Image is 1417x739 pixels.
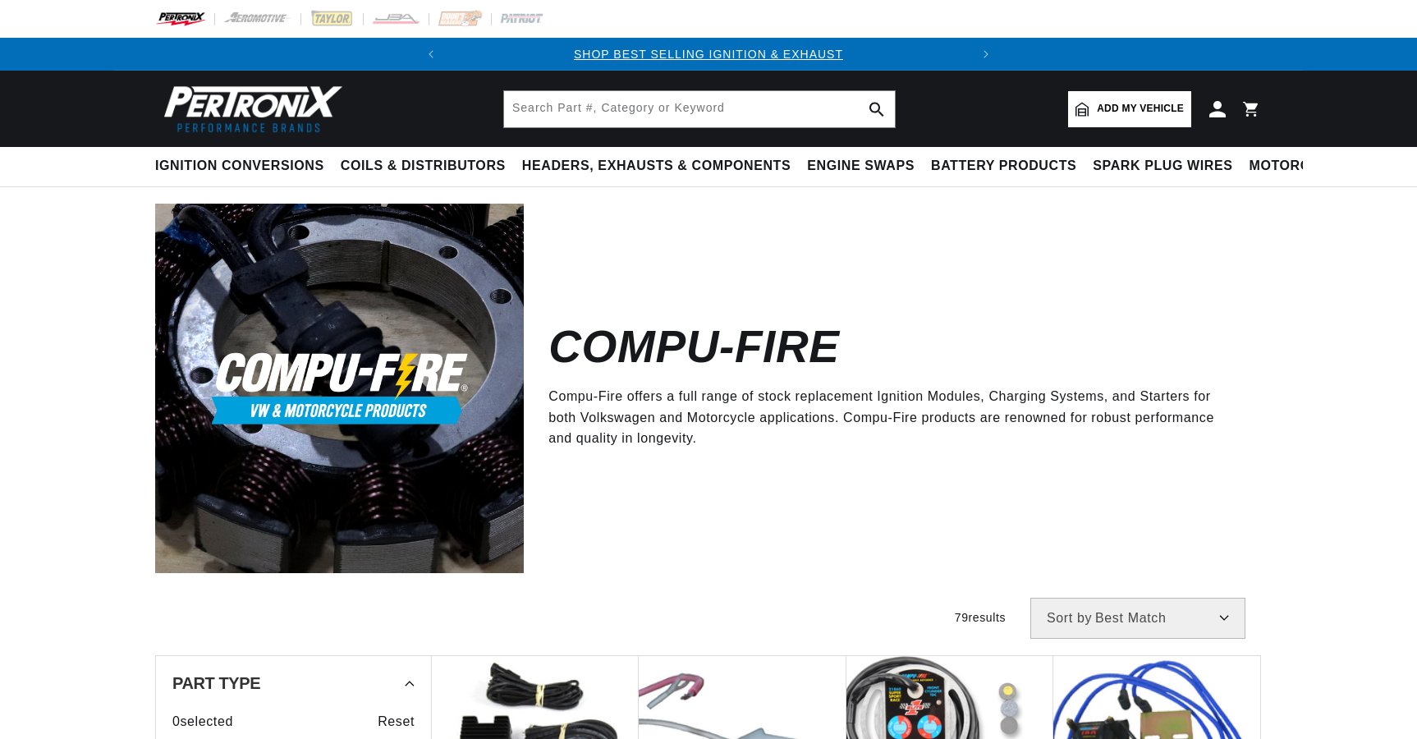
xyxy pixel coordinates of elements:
summary: Coils & Distributors [332,147,514,186]
a: Add my vehicle [1068,91,1191,127]
p: Compu-Fire offers a full range of stock replacement Ignition Modules, Charging Systems, and Start... [548,386,1237,449]
summary: Battery Products [923,147,1085,186]
span: 0 selected [172,711,233,732]
h2: Compu-Fire [548,328,839,366]
img: Pertronix [155,80,344,137]
img: Compu-Fire [155,204,524,572]
span: Coils & Distributors [341,158,506,175]
input: Search Part #, Category or Keyword [504,91,895,127]
span: Engine Swaps [807,158,915,175]
summary: Ignition Conversions [155,147,332,186]
summary: Motorcycle [1241,147,1355,186]
span: Part Type [172,675,260,691]
summary: Headers, Exhausts & Components [514,147,799,186]
span: Reset [378,711,415,732]
summary: Spark Plug Wires [1085,147,1240,186]
span: 79 results [955,611,1006,624]
select: Sort by [1030,598,1245,639]
button: Translation missing: en.sections.announcements.previous_announcement [415,38,447,71]
span: Headers, Exhausts & Components [522,158,791,175]
div: Announcement [447,45,970,63]
button: search button [859,91,895,127]
span: Spark Plug Wires [1093,158,1232,175]
button: Translation missing: en.sections.announcements.next_announcement [970,38,1002,71]
span: Ignition Conversions [155,158,324,175]
span: Motorcycle [1250,158,1347,175]
slideshow-component: Translation missing: en.sections.announcements.announcement_bar [114,38,1303,71]
span: Battery Products [931,158,1076,175]
span: Sort by [1047,612,1092,625]
div: 1 of 2 [447,45,970,63]
summary: Engine Swaps [799,147,923,186]
a: SHOP BEST SELLING IGNITION & EXHAUST [574,48,843,61]
span: Add my vehicle [1097,101,1184,117]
